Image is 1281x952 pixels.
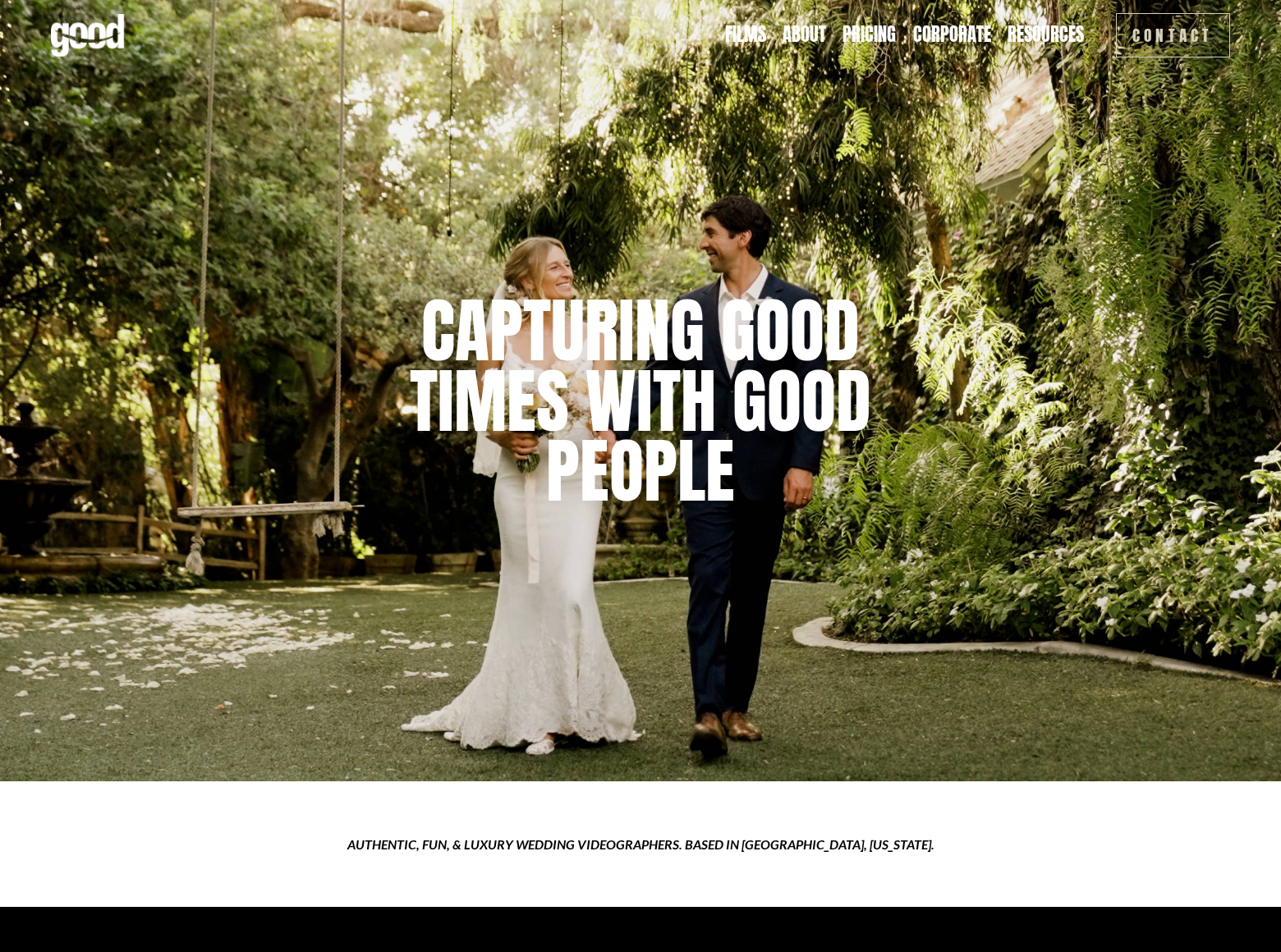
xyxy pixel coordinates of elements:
[783,22,826,48] a: About
[51,14,124,57] img: Good Feeling Films
[725,22,766,48] a: Films
[347,836,934,852] em: AUTHENTIC, FUN, & LUXURY WEDDING VIDEOGRAPHERS. BASED IN [GEOGRAPHIC_DATA], [US_STATE].
[1116,13,1230,57] a: Contact
[1008,24,1084,46] span: Resources
[353,295,928,506] h1: capturing good times with good people
[843,22,896,48] a: Pricing
[913,22,991,48] a: Corporate
[1008,22,1084,48] a: folder dropdown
